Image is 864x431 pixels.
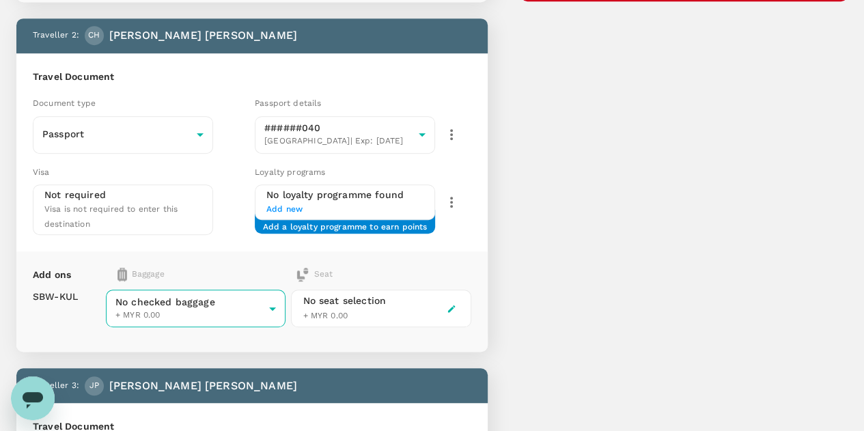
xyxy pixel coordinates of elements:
[33,379,79,393] p: Traveller 3 :
[303,311,348,320] span: + MYR 0.00
[33,117,213,152] div: Passport
[263,221,428,223] span: Add a loyalty programme to earn points
[33,167,50,177] span: Visa
[115,309,264,322] span: + MYR 0.00
[255,167,325,177] span: Loyalty programs
[33,98,96,108] span: Document type
[117,268,127,281] img: baggage-icon
[88,29,100,42] span: CH
[33,29,79,42] p: Traveller 2 :
[11,376,55,420] iframe: Button to launch messaging window
[44,188,106,201] p: Not required
[255,98,321,108] span: Passport details
[266,203,423,217] span: Add new
[106,290,285,328] div: No checked baggage+ MYR 0.00
[33,268,71,281] p: Add ons
[42,127,191,141] p: Passport
[264,121,413,135] p: ######040
[255,112,435,158] div: ######040[GEOGRAPHIC_DATA]| Exp: [DATE]
[44,204,178,229] span: Visa is not required to enter this destination
[33,70,471,85] h6: Travel Document
[109,27,297,44] p: [PERSON_NAME] [PERSON_NAME]
[264,135,413,148] span: [GEOGRAPHIC_DATA] | Exp: [DATE]
[296,268,309,281] img: baggage-icon
[109,378,297,394] p: [PERSON_NAME] [PERSON_NAME]
[296,268,333,281] div: Seat
[33,290,78,303] p: SBW - KUL
[266,188,423,203] h6: No loyalty programme found
[89,379,99,393] span: JP
[115,295,264,309] span: No checked baggage
[303,294,386,308] div: No seat selection
[117,268,249,281] div: Baggage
